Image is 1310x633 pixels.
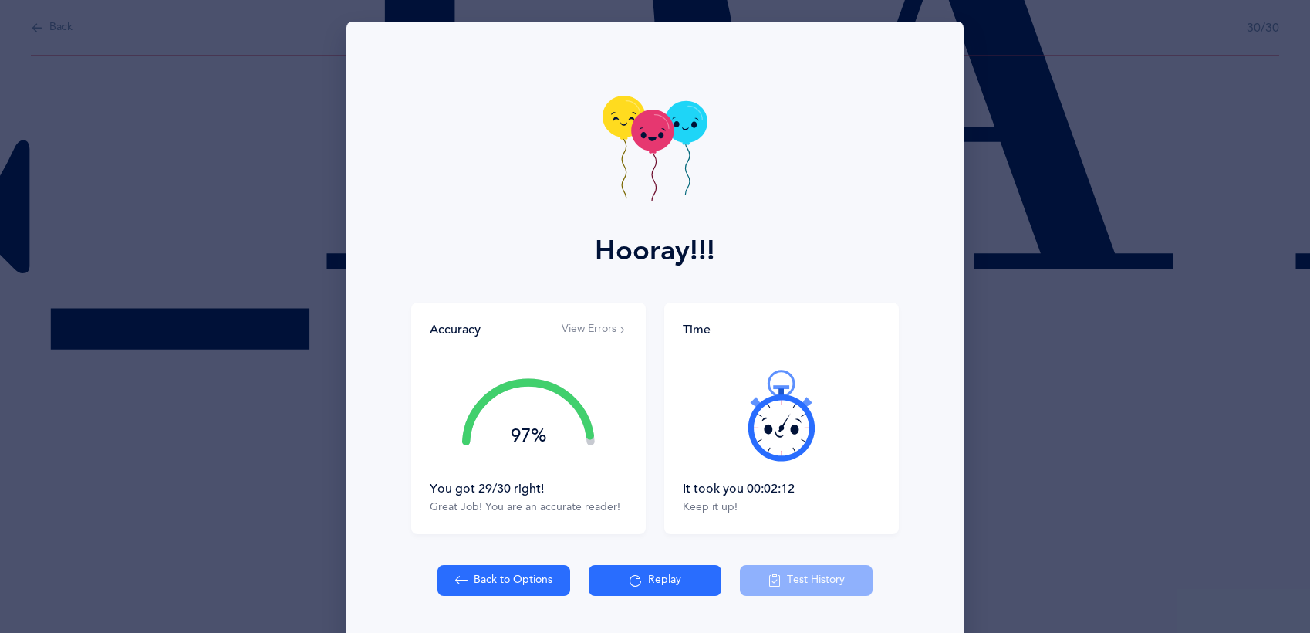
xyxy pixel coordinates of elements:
div: Hooray!!! [595,230,715,272]
button: Replay [589,565,721,596]
div: Great Job! You are an accurate reader! [430,500,627,516]
div: You got 29/30 right! [430,480,627,497]
button: Back to Options [437,565,570,596]
button: View Errors [562,322,627,337]
div: Keep it up! [683,500,880,516]
div: Accuracy [430,321,481,338]
div: 97% [462,427,595,445]
div: It took you 00:02:12 [683,480,880,497]
div: Time [683,321,880,338]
